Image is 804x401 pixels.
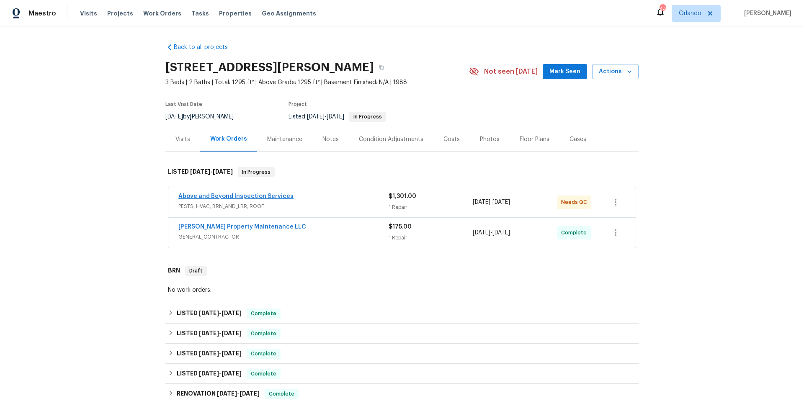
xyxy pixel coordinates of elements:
[389,203,473,211] div: 1 Repair
[265,390,298,398] span: Complete
[175,135,190,144] div: Visits
[165,78,469,87] span: 3 Beds | 2 Baths | Total: 1295 ft² | Above Grade: 1295 ft² | Basement Finished: N/A | 1988
[473,198,510,206] span: -
[217,391,260,396] span: -
[168,286,636,294] div: No work orders.
[389,193,416,199] span: $1,301.00
[679,9,701,18] span: Orlando
[177,308,242,319] h6: LISTED
[143,9,181,18] span: Work Orders
[359,135,423,144] div: Condition Adjustments
[199,350,219,356] span: [DATE]
[543,64,587,80] button: Mark Seen
[473,199,490,205] span: [DATE]
[186,267,206,275] span: Draft
[492,199,510,205] span: [DATE]
[267,135,302,144] div: Maintenance
[480,135,500,144] div: Photos
[262,9,316,18] span: Geo Assignments
[107,9,133,18] span: Projects
[178,233,389,241] span: GENERAL_CONTRACTOR
[549,67,580,77] span: Mark Seen
[213,169,233,175] span: [DATE]
[177,329,242,339] h6: LISTED
[28,9,56,18] span: Maestro
[289,114,386,120] span: Listed
[473,230,490,236] span: [DATE]
[80,9,97,18] span: Visits
[389,234,473,242] div: 1 Repair
[322,135,339,144] div: Notes
[473,229,510,237] span: -
[222,370,242,376] span: [DATE]
[247,309,280,318] span: Complete
[217,391,237,396] span: [DATE]
[199,350,242,356] span: -
[247,350,280,358] span: Complete
[219,9,252,18] span: Properties
[599,67,632,77] span: Actions
[165,303,639,324] div: LISTED [DATE]-[DATE]Complete
[307,114,344,120] span: -
[178,193,294,199] a: Above and Beyond Inspection Services
[247,370,280,378] span: Complete
[199,330,219,336] span: [DATE]
[660,5,665,13] div: 44
[289,102,307,107] span: Project
[165,257,639,284] div: BRN Draft
[177,369,242,379] h6: LISTED
[178,202,389,211] span: PESTS, HVAC, BRN_AND_LRR, ROOF
[222,330,242,336] span: [DATE]
[239,168,274,176] span: In Progress
[165,114,183,120] span: [DATE]
[210,135,247,143] div: Work Orders
[199,370,242,376] span: -
[165,344,639,364] div: LISTED [DATE]-[DATE]Complete
[199,370,219,376] span: [DATE]
[327,114,344,120] span: [DATE]
[165,43,246,51] a: Back to all projects
[307,114,325,120] span: [DATE]
[165,364,639,384] div: LISTED [DATE]-[DATE]Complete
[168,266,180,276] h6: BRN
[443,135,460,144] div: Costs
[199,330,242,336] span: -
[178,224,306,230] a: [PERSON_NAME] Property Maintenance LLC
[190,169,233,175] span: -
[569,135,586,144] div: Cases
[592,64,639,80] button: Actions
[741,9,791,18] span: [PERSON_NAME]
[520,135,549,144] div: Floor Plans
[389,224,412,230] span: $175.00
[199,310,242,316] span: -
[561,229,590,237] span: Complete
[165,159,639,185] div: LISTED [DATE]-[DATE]In Progress
[247,329,280,338] span: Complete
[350,114,385,119] span: In Progress
[222,350,242,356] span: [DATE]
[222,310,242,316] span: [DATE]
[561,198,590,206] span: Needs QC
[168,167,233,177] h6: LISTED
[484,67,538,76] span: Not seen [DATE]
[492,230,510,236] span: [DATE]
[240,391,260,396] span: [DATE]
[165,63,374,72] h2: [STREET_ADDRESS][PERSON_NAME]
[177,349,242,359] h6: LISTED
[191,10,209,16] span: Tasks
[177,389,260,399] h6: RENOVATION
[165,324,639,344] div: LISTED [DATE]-[DATE]Complete
[165,102,202,107] span: Last Visit Date
[190,169,210,175] span: [DATE]
[165,112,244,122] div: by [PERSON_NAME]
[374,60,389,75] button: Copy Address
[199,310,219,316] span: [DATE]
